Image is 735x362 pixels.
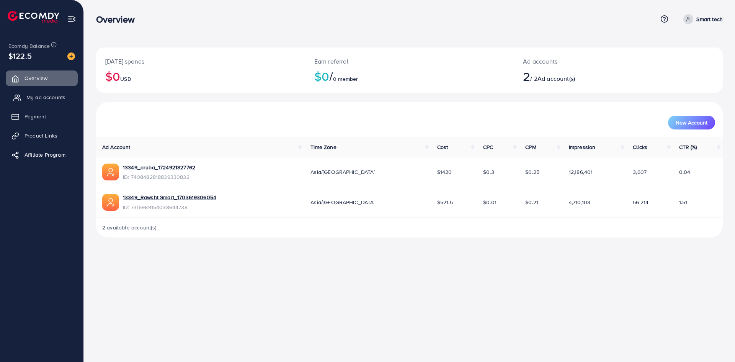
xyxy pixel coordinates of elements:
[676,120,707,125] span: New Account
[67,52,75,60] img: image
[24,74,47,82] span: Overview
[8,42,50,50] span: Ecomdy Balance
[523,57,661,66] p: Ad accounts
[483,198,497,206] span: $0.01
[105,57,296,66] p: [DATE] spends
[24,132,57,139] span: Product Links
[123,203,216,211] span: ID: 7316989154038644738
[329,67,333,85] span: /
[483,168,494,176] span: $0.3
[679,198,688,206] span: 1.51
[525,198,538,206] span: $0.21
[633,198,648,206] span: 56,214
[6,70,78,86] a: Overview
[633,168,647,176] span: 3,607
[6,147,78,162] a: Affiliate Program
[523,67,530,85] span: 2
[24,113,46,120] span: Payment
[633,143,647,151] span: Clicks
[123,193,216,201] a: 13349_Rawsht Smart_1703619306054
[668,116,715,129] button: New Account
[310,143,336,151] span: Time Zone
[523,69,661,84] h2: / 2
[437,168,452,176] span: $1420
[679,143,697,151] span: CTR (%)
[8,50,32,61] span: $122.5
[679,168,691,176] span: 0.04
[6,90,78,105] a: My ad accounts
[102,194,119,211] img: ic-ads-acc.e4c84228.svg
[525,168,539,176] span: $0.25
[26,93,65,101] span: My ad accounts
[6,109,78,124] a: Payment
[310,168,375,176] span: Asia/[GEOGRAPHIC_DATA]
[333,75,358,83] span: 0 member
[8,11,59,23] img: logo
[314,57,505,66] p: Earn referral
[120,75,131,83] span: USD
[67,15,76,23] img: menu
[437,198,453,206] span: $521.5
[569,168,593,176] span: 12,186,401
[102,143,131,151] span: Ad Account
[525,143,536,151] span: CPM
[96,14,141,25] h3: Overview
[123,173,195,181] span: ID: 7408482818839330832
[696,15,723,24] p: Smart tech
[569,143,596,151] span: Impression
[123,164,195,171] a: 13349_aruba_1724921827762
[537,74,575,83] span: Ad account(s)
[6,128,78,143] a: Product Links
[702,328,729,356] iframe: Chat
[102,164,119,180] img: ic-ads-acc.e4c84228.svg
[310,198,375,206] span: Asia/[GEOGRAPHIC_DATA]
[680,14,723,24] a: Smart tech
[437,143,448,151] span: Cost
[105,69,296,84] h2: $0
[569,198,590,206] span: 4,710,103
[102,224,157,231] span: 2 available account(s)
[483,143,493,151] span: CPC
[24,151,65,159] span: Affiliate Program
[314,69,505,84] h2: $0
